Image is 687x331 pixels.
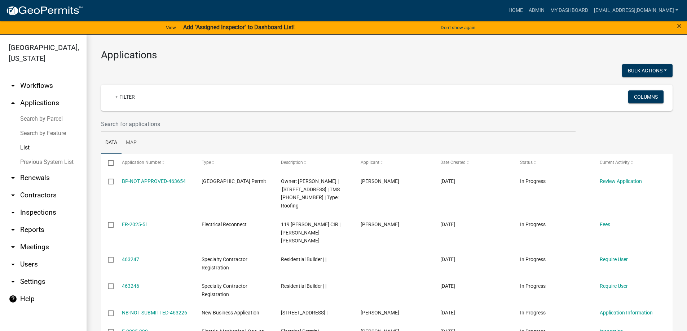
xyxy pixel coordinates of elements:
span: 08/13/2025 [440,222,455,227]
span: 08/13/2025 [440,283,455,289]
i: arrow_drop_down [9,191,17,200]
i: arrow_drop_down [9,81,17,90]
span: × [677,21,682,31]
span: In Progress [520,256,546,262]
a: Home [506,4,526,17]
a: Map [122,131,141,155]
span: In Progress [520,222,546,227]
span: 08/14/2025 [440,178,455,184]
a: Fees [600,222,610,227]
span: Description [281,160,303,165]
span: Status [520,160,533,165]
span: New Business Application [202,310,259,316]
a: + Filter [110,90,141,103]
span: Jeremy [361,178,399,184]
a: [EMAIL_ADDRESS][DOMAIN_NAME] [591,4,681,17]
span: Type [202,160,211,165]
a: BP-NOT APPROVED-463654 [122,178,186,184]
span: Owner: BOWEN DWIGHT L | 4957 HWY 28 N | TMS 056-00-00-016 | Type: Roofing [281,178,340,209]
a: Require User [600,256,628,262]
span: Electrical Reconnect [202,222,247,227]
datatable-header-cell: Description [274,154,354,171]
i: arrow_drop_down [9,174,17,182]
a: Review Application [600,178,642,184]
datatable-header-cell: Select [101,154,115,171]
a: ER-2025-51 [122,222,148,227]
a: Data [101,131,122,155]
h3: Applications [101,49,673,61]
a: Application Information [600,310,653,316]
datatable-header-cell: Application Number [115,154,194,171]
i: arrow_drop_down [9,225,17,234]
span: Applicant [361,160,379,165]
span: Date Created [440,160,466,165]
a: My Dashboard [547,4,591,17]
datatable-header-cell: Date Created [433,154,513,171]
button: Bulk Actions [622,64,673,77]
datatable-header-cell: Status [513,154,593,171]
span: 08/13/2025 [440,256,455,262]
span: Current Activity [600,160,630,165]
span: Application Number [122,160,161,165]
i: arrow_drop_down [9,208,17,217]
i: arrow_drop_down [9,243,17,251]
span: 08/13/2025 [440,310,455,316]
span: Abbeville County Building Permit [202,178,266,184]
button: Columns [628,90,664,103]
i: help [9,295,17,303]
span: Connie Renee sanders [361,222,399,227]
i: arrow_drop_down [9,260,17,269]
input: Search for applications [101,117,576,131]
span: In Progress [520,178,546,184]
span: Residential Builder | | [281,256,326,262]
span: Residential Builder | | [281,283,326,289]
a: View [163,22,179,33]
button: Close [677,22,682,30]
a: 463247 [122,256,139,262]
datatable-header-cell: Current Activity [593,154,673,171]
a: 463246 [122,283,139,289]
span: In Progress [520,310,546,316]
i: arrow_drop_down [9,277,17,286]
a: Admin [526,4,547,17]
span: Joseph Coleman [361,310,399,316]
a: NB-NOT SUBMITTED-463226 [122,310,187,316]
span: Specialty Contractor Registration [202,256,247,270]
i: arrow_drop_up [9,99,17,107]
strong: Add "Assigned Inspector" to Dashboard List! [183,24,295,31]
span: 172 OLD VIENNA RD | [281,310,327,316]
span: Specialty Contractor Registration [202,283,247,297]
datatable-header-cell: Type [194,154,274,171]
button: Don't show again [438,22,478,33]
span: 119 SANDERS CIR | SANDERS CONNIE RENEE [281,222,340,244]
span: In Progress [520,283,546,289]
datatable-header-cell: Applicant [354,154,433,171]
a: Require User [600,283,628,289]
